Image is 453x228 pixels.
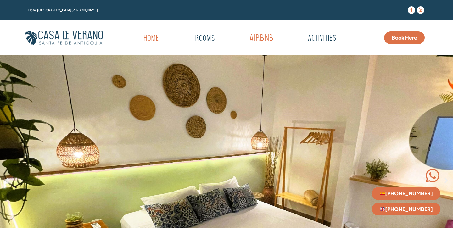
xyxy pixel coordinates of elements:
[379,207,433,212] span: [PHONE_NUMBER]
[179,31,231,46] a: Rooms
[380,207,385,212] img: 🇬🇧
[292,31,352,46] a: Activities
[372,187,440,200] a: 🇪🇸[PHONE_NUMBER]
[128,31,175,46] a: Home
[442,176,450,184] div: Next slide
[28,8,350,12] h1: Hotel [GEOGRAPHIC_DATA][PERSON_NAME]
[230,30,293,47] a: Airbnb
[384,31,425,44] a: Book Here
[3,176,11,184] div: Previous slide
[372,203,440,215] a: 🇬🇧[PHONE_NUMBER]
[379,191,433,196] span: [PHONE_NUMBER]
[392,35,417,40] span: Book Here
[380,191,385,196] img: 🇪🇸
